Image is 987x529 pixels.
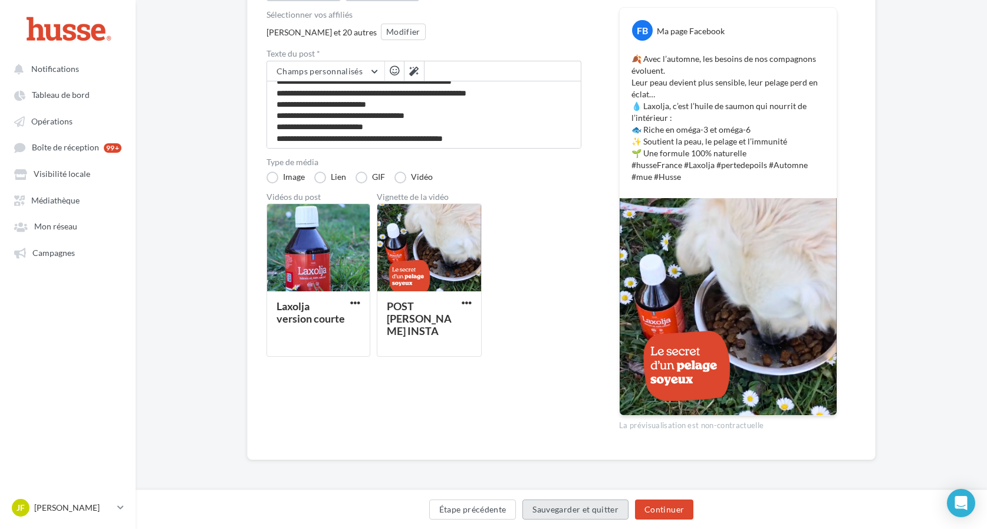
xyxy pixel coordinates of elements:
[32,143,99,153] span: Boîte de réception
[632,20,653,41] div: FB
[31,64,79,74] span: Notifications
[267,50,581,58] label: Texte du post *
[34,169,90,179] span: Visibilité locale
[314,172,346,183] label: Lien
[7,189,129,211] a: Médiathèque
[429,500,516,520] button: Étape précédente
[947,489,975,517] div: Open Intercom Messenger
[387,300,452,337] div: POST [PERSON_NAME] INSTA
[34,222,77,232] span: Mon réseau
[7,215,129,236] a: Mon réseau
[267,193,370,201] div: Vidéos du post
[7,58,124,79] button: Notifications
[32,248,75,258] span: Campagnes
[394,172,433,183] label: Vidéo
[356,172,385,183] label: GIF
[381,24,426,40] button: Modifier
[631,53,825,183] p: 🍂 Avec l’automne, les besoins de nos compagnons évoluent. Leur peau devient plus sensible, leur p...
[267,172,305,183] label: Image
[657,25,725,37] div: Ma page Facebook
[7,110,129,132] a: Opérations
[635,500,693,520] button: Continuer
[522,500,629,520] button: Sauvegarder et quitter
[377,193,482,201] div: Vignette de la vidéo
[277,300,345,325] div: Laxolja version courte
[267,61,384,81] button: Champs personnalisés
[7,242,129,263] a: Campagnes
[9,497,126,519] a: JF [PERSON_NAME]
[267,11,581,19] div: Sélectionner vos affiliés
[31,195,80,205] span: Médiathèque
[267,27,377,38] div: [PERSON_NAME] et 20 autres
[31,116,73,126] span: Opérations
[277,66,363,76] span: Champs personnalisés
[17,502,25,514] span: JF
[7,84,129,105] a: Tableau de bord
[7,136,129,158] a: Boîte de réception 99+
[619,416,837,431] div: La prévisualisation est non-contractuelle
[7,163,129,184] a: Visibilité locale
[32,90,90,100] span: Tableau de bord
[34,502,113,514] p: [PERSON_NAME]
[267,158,581,166] label: Type de média
[104,143,121,153] div: 99+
